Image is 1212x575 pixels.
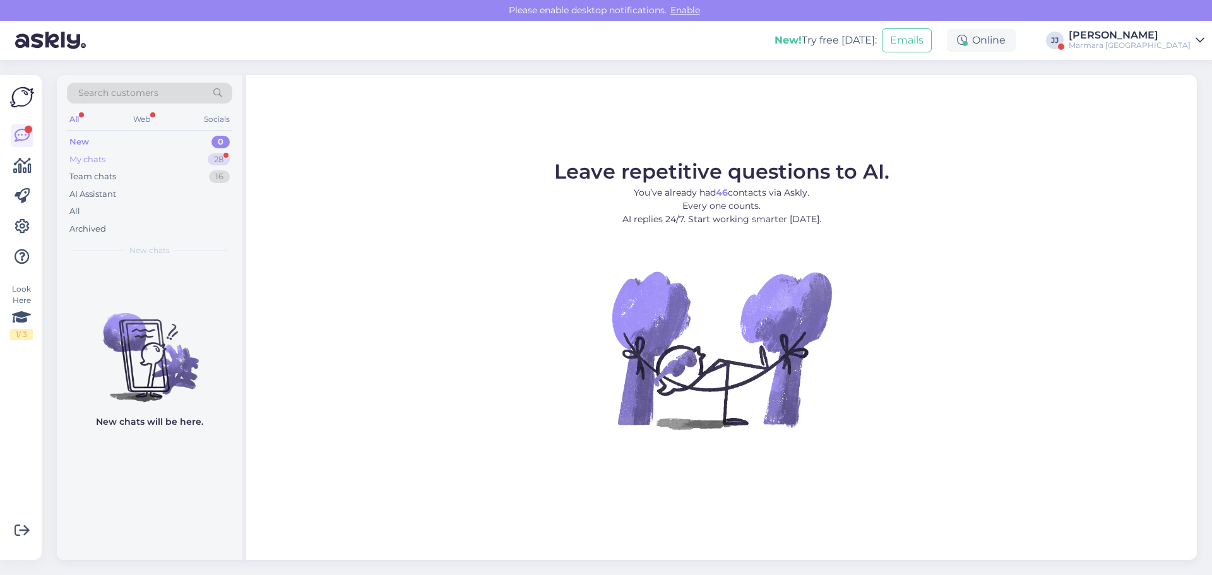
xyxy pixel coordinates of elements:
[69,223,106,235] div: Archived
[10,283,33,340] div: Look Here
[129,245,170,256] span: New chats
[882,28,932,52] button: Emails
[209,170,230,183] div: 16
[131,111,153,127] div: Web
[10,329,33,340] div: 1 / 3
[554,159,889,184] span: Leave repetitive questions to AI.
[69,205,80,218] div: All
[67,111,81,127] div: All
[208,153,230,166] div: 28
[667,4,704,16] span: Enable
[947,29,1016,52] div: Online
[78,86,158,100] span: Search customers
[69,170,116,183] div: Team chats
[775,34,802,46] b: New!
[716,187,728,198] b: 46
[775,33,877,48] div: Try free [DATE]:
[554,186,889,226] p: You’ve already had contacts via Askly. Every one counts. AI replies 24/7. Start working smarter [...
[1069,30,1204,50] a: [PERSON_NAME]Marmara [GEOGRAPHIC_DATA]
[608,236,835,463] img: No Chat active
[69,188,116,201] div: AI Assistant
[1069,30,1191,40] div: [PERSON_NAME]
[1069,40,1191,50] div: Marmara [GEOGRAPHIC_DATA]
[69,153,105,166] div: My chats
[10,85,34,109] img: Askly Logo
[57,290,242,404] img: No chats
[69,136,89,148] div: New
[96,415,203,429] p: New chats will be here.
[1046,32,1064,49] div: JJ
[201,111,232,127] div: Socials
[211,136,230,148] div: 0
